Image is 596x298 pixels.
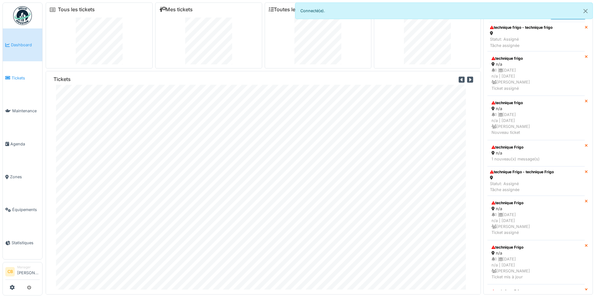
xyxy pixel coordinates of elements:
span: Statistiques [12,240,40,246]
span: Dashboard [11,42,40,48]
div: n/a [492,106,581,112]
a: technique Frigo n/a 1 |[DATE]n/a | [DATE] [PERSON_NAME]Ticket assigné [487,196,585,240]
div: 1 nouveau(x) message(s) [492,156,581,162]
a: Statistiques [3,226,42,259]
a: technique frigo n/a 1 |[DATE]n/a | [DATE] [PERSON_NAME]Nouveau ticket [487,96,585,140]
a: Mes tickets [159,7,193,13]
a: technique Frigo n/a 1 |[DATE]n/a | [DATE] [PERSON_NAME]Ticket mis à jour [487,240,585,285]
a: technique frigo n/a 1 |[DATE]n/a | [DATE] [PERSON_NAME]Ticket assigné [487,51,585,96]
div: Statut: Assigné Tâche assignée [490,181,554,193]
div: 1 | [DATE] n/a | [DATE] [PERSON_NAME] Ticket assigné [492,67,581,91]
a: Tickets [3,61,42,94]
span: Agenda [10,141,40,147]
div: 1 | [DATE] n/a | [DATE] [PERSON_NAME] Ticket assigné [492,212,581,236]
div: technique Frigo [492,144,581,150]
div: n/a [492,61,581,67]
h6: Tickets [53,76,71,82]
span: Maintenance [12,108,40,114]
div: technique frigo - technique frigo [490,25,553,30]
a: Maintenance [3,94,42,127]
div: technique frigo [492,56,581,61]
div: Statut: Assigné Tâche assignée [490,36,553,48]
div: technique Frigo [492,289,581,294]
div: technique Frigo [492,200,581,206]
div: technique Frigo [492,245,581,250]
div: n/a [492,150,581,156]
a: Dashboard [3,28,42,61]
div: n/a [492,250,581,256]
img: Badge_color-CXgf-gQk.svg [13,6,32,25]
div: technique frigo [492,100,581,106]
a: technique frigo - technique frigo Statut: AssignéTâche assignée [487,22,585,51]
span: Équipements [12,207,40,213]
span: Zones [10,174,40,180]
button: Close [578,3,593,19]
div: n/a [492,206,581,212]
a: Zones [3,160,42,193]
a: Tous les tickets [58,7,95,13]
div: Manager [17,265,40,270]
li: [PERSON_NAME] [17,265,40,278]
a: Équipements [3,193,42,226]
a: technique Frigo n/a 1 nouveau(x) message(s) [487,140,585,166]
span: Tickets [12,75,40,81]
li: CB [5,267,15,276]
div: 1 | [DATE] n/a | [DATE] [PERSON_NAME] Nouveau ticket [492,112,581,136]
a: Toutes les tâches [269,7,315,13]
a: Agenda [3,127,42,160]
div: 1 | [DATE] n/a | [DATE] [PERSON_NAME] Ticket mis à jour [492,256,581,280]
div: technique Frigo - technique Frigo [490,169,554,175]
a: technique Frigo - technique Frigo Statut: AssignéTâche assignée [487,166,585,196]
div: Connecté(e). [295,3,593,19]
a: CB Manager[PERSON_NAME] [5,265,40,280]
